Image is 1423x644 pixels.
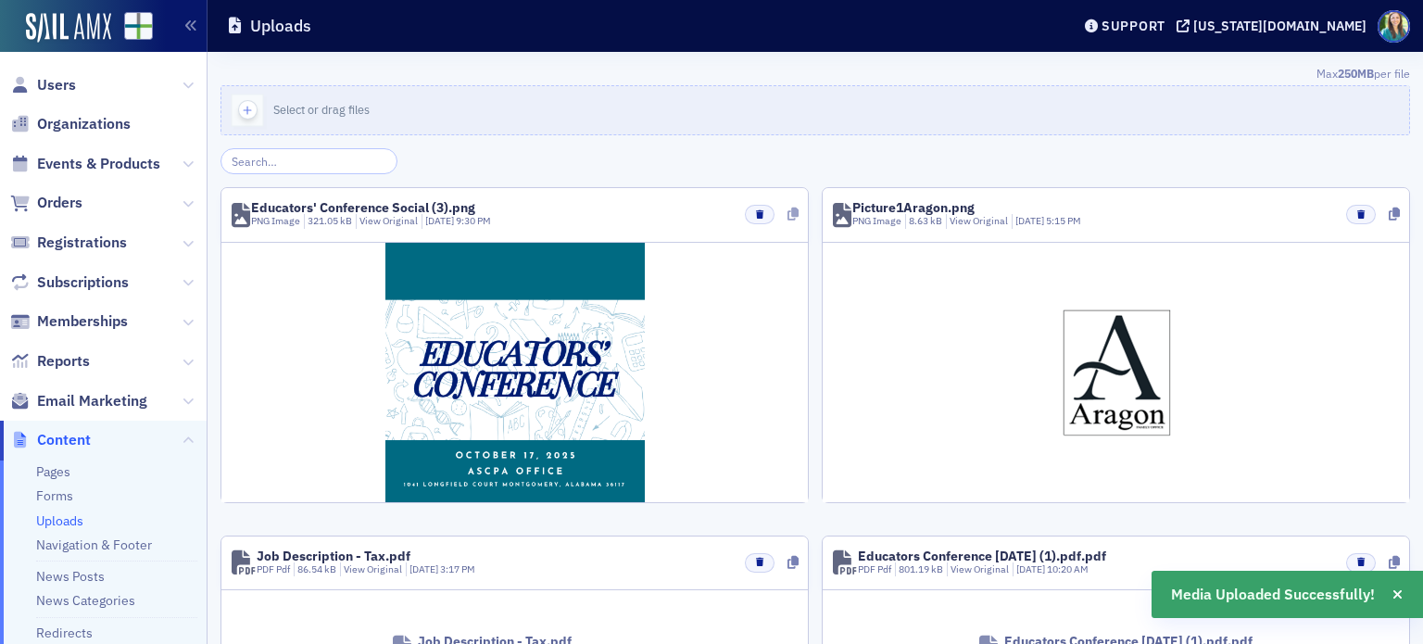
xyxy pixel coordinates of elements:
[10,351,90,372] a: Reports
[37,233,127,253] span: Registrations
[1102,18,1165,34] div: Support
[36,625,93,641] a: Redirects
[852,201,975,214] div: Picture1Aragon.png
[36,568,105,585] a: News Posts
[36,512,83,529] a: Uploads
[1047,562,1089,575] span: 10:20 AM
[1171,584,1375,606] span: Media Uploaded Successfully!
[10,430,91,450] a: Content
[10,311,128,332] a: Memberships
[37,430,91,450] span: Content
[10,114,131,134] a: Organizations
[37,351,90,372] span: Reports
[456,214,491,227] span: 9:30 PM
[304,214,353,229] div: 321.05 kB
[220,148,397,174] input: Search…
[257,562,290,577] div: PDF Pdf
[26,13,111,43] img: SailAMX
[37,272,129,293] span: Subscriptions
[10,193,82,213] a: Orders
[111,12,153,44] a: View Homepage
[858,562,891,577] div: PDF Pdf
[1015,214,1046,227] span: [DATE]
[1378,10,1410,43] span: Profile
[250,15,311,37] h1: Uploads
[359,214,418,227] a: View Original
[440,562,475,575] span: 3:17 PM
[951,562,1009,575] a: View Original
[251,201,475,214] div: Educators' Conference Social (3).png
[858,549,1106,562] div: Educators Conference [DATE] (1).pdf.pdf
[1016,562,1047,575] span: [DATE]
[37,391,147,411] span: Email Marketing
[1338,66,1374,81] span: 250MB
[1046,214,1081,227] span: 5:15 PM
[124,12,153,41] img: SailAMX
[950,214,1008,227] a: View Original
[409,562,440,575] span: [DATE]
[36,487,73,504] a: Forms
[251,214,300,229] div: PNG Image
[36,537,152,553] a: Navigation & Footer
[10,391,147,411] a: Email Marketing
[37,75,76,95] span: Users
[852,214,901,229] div: PNG Image
[36,592,135,609] a: News Categories
[10,272,129,293] a: Subscriptions
[294,562,337,577] div: 86.54 kB
[10,154,160,174] a: Events & Products
[344,562,402,575] a: View Original
[895,562,944,577] div: 801.19 kB
[425,214,456,227] span: [DATE]
[37,114,131,134] span: Organizations
[10,75,76,95] a: Users
[273,102,370,117] span: Select or drag files
[1193,18,1366,34] div: [US_STATE][DOMAIN_NAME]
[37,193,82,213] span: Orders
[37,311,128,332] span: Memberships
[37,154,160,174] span: Events & Products
[10,233,127,253] a: Registrations
[220,85,1410,135] button: Select or drag files
[36,463,70,480] a: Pages
[905,214,943,229] div: 8.63 kB
[257,549,410,562] div: Job Description - Tax.pdf
[220,65,1410,85] div: Max per file
[1177,19,1373,32] button: [US_STATE][DOMAIN_NAME]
